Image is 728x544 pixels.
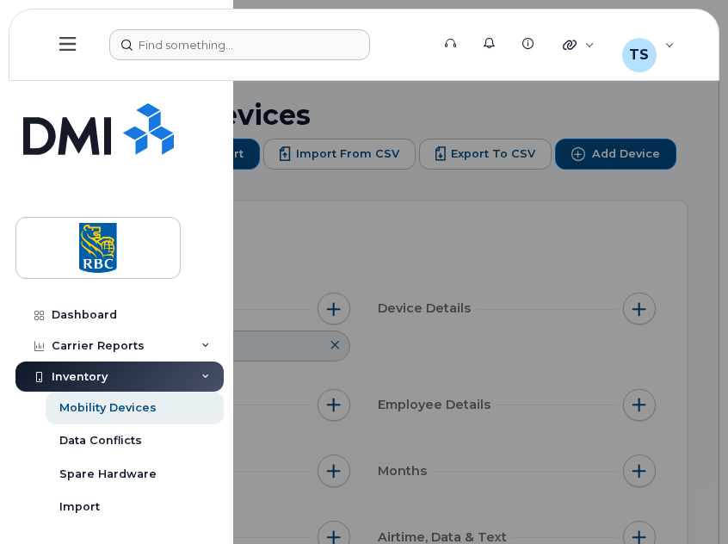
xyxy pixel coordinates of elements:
div: Dashboard [52,308,117,322]
div: Carrier Reports [52,339,145,353]
a: Royal Bank of Canada [15,217,181,279]
div: Inventory [52,370,108,384]
a: Import [46,491,224,523]
img: Royal Bank of Canada [32,223,164,273]
div: Data Conflicts [59,433,142,448]
div: Import [59,499,100,515]
a: Dashboard [15,300,224,331]
a: Data Conflicts [46,424,224,457]
div: Mobility Devices [59,400,157,416]
div: Spare Hardware [59,467,157,482]
a: Mobility Devices [46,392,224,424]
a: Spare Hardware [46,458,224,491]
img: Simplex My-Serve [23,103,174,155]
